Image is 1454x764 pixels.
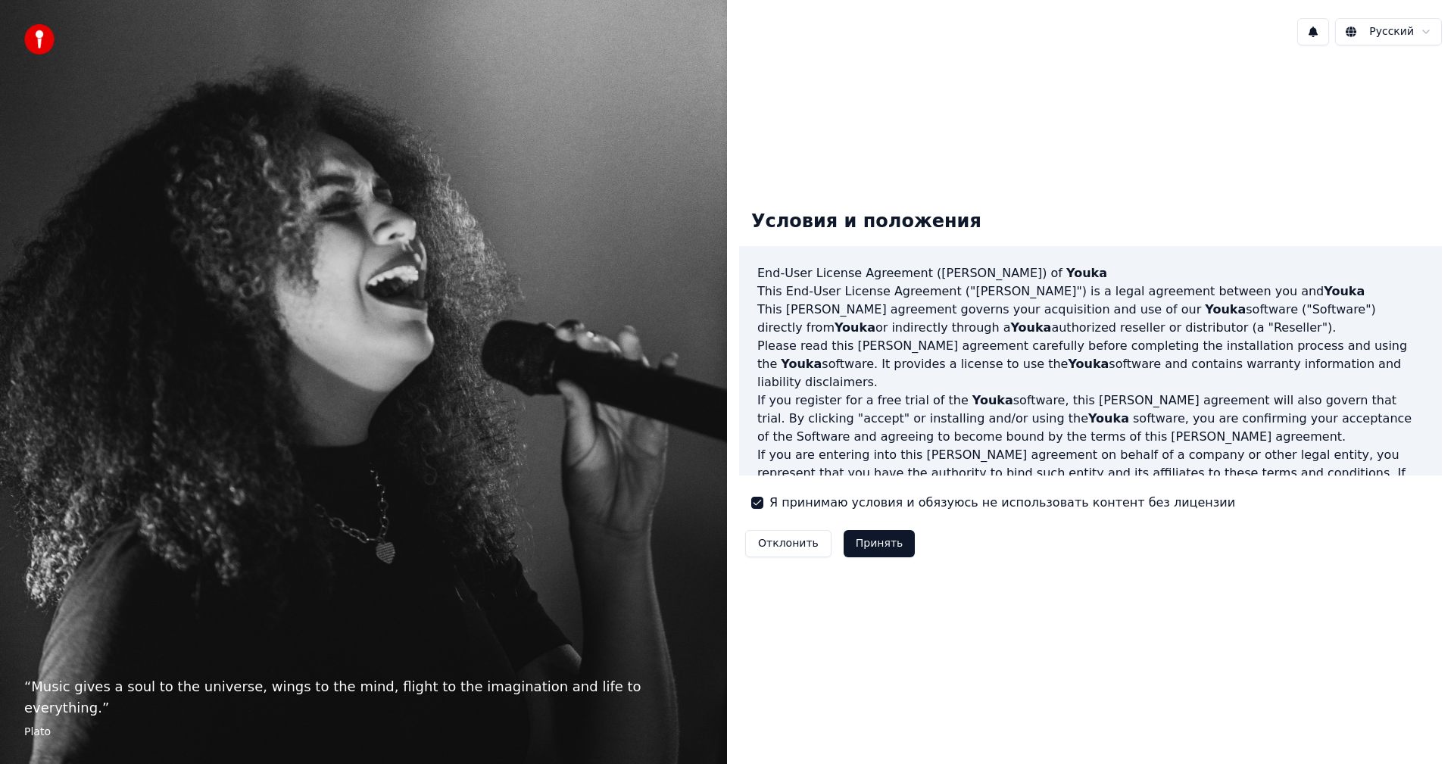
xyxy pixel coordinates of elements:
[769,494,1235,512] label: Я принимаю условия и обязуюсь не использовать контент без лицензии
[1205,302,1246,317] span: Youka
[757,264,1424,282] h3: End-User License Agreement ([PERSON_NAME]) of
[972,393,1013,407] span: Youka
[24,24,55,55] img: youka
[1068,357,1109,371] span: Youka
[781,357,822,371] span: Youka
[1010,320,1051,335] span: Youka
[745,530,832,557] button: Отклонить
[757,446,1424,519] p: If you are entering into this [PERSON_NAME] agreement on behalf of a company or other legal entit...
[1088,411,1129,426] span: Youka
[835,320,875,335] span: Youka
[739,198,994,246] div: Условия и положения
[24,725,703,740] footer: Plato
[1324,284,1365,298] span: Youka
[757,301,1424,337] p: This [PERSON_NAME] agreement governs your acquisition and use of our software ("Software") direct...
[1066,266,1107,280] span: Youka
[757,337,1424,391] p: Please read this [PERSON_NAME] agreement carefully before completing the installation process and...
[757,391,1424,446] p: If you register for a free trial of the software, this [PERSON_NAME] agreement will also govern t...
[844,530,916,557] button: Принять
[757,282,1424,301] p: This End-User License Agreement ("[PERSON_NAME]") is a legal agreement between you and
[24,676,703,719] p: “ Music gives a soul to the universe, wings to the mind, flight to the imagination and life to ev...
